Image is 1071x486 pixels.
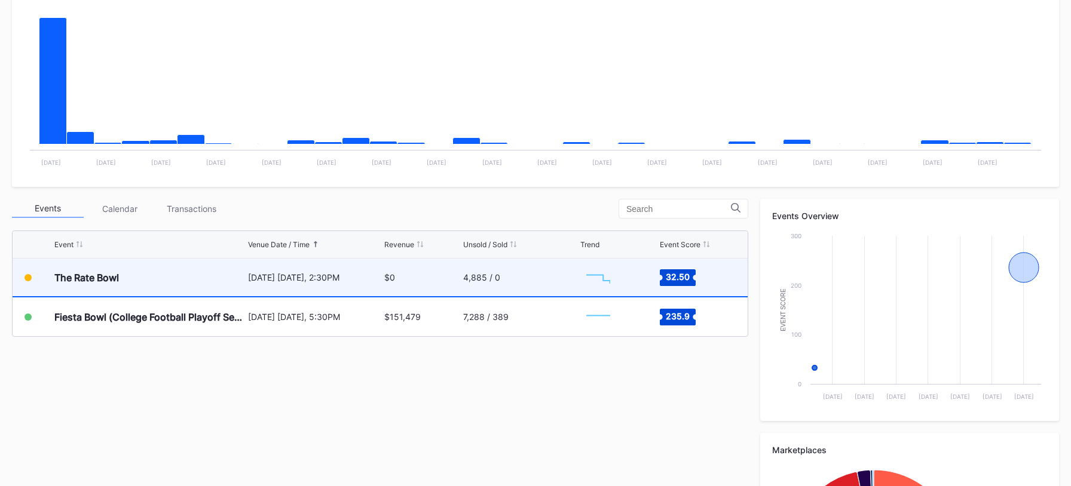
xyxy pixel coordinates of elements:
[580,240,599,249] div: Trend
[317,159,336,166] text: [DATE]
[427,159,446,166] text: [DATE]
[482,159,502,166] text: [DATE]
[855,393,874,400] text: [DATE]
[372,159,391,166] text: [DATE]
[463,312,509,322] div: 7,288 / 389
[537,159,557,166] text: [DATE]
[463,272,500,282] div: 4,885 / 0
[54,311,245,323] div: Fiesta Bowl (College Football Playoff Semifinals)
[206,159,226,166] text: [DATE]
[54,240,74,249] div: Event
[923,159,943,166] text: [DATE]
[155,199,227,218] div: Transactions
[384,272,395,282] div: $0
[248,312,381,322] div: [DATE] [DATE], 5:30PM
[950,393,970,400] text: [DATE]
[772,211,1047,221] div: Events Overview
[666,310,690,321] text: 235.9
[798,380,801,387] text: 0
[54,272,119,284] div: The Rate Bowl
[702,159,722,166] text: [DATE]
[886,393,906,400] text: [DATE]
[983,393,1002,400] text: [DATE]
[1014,393,1034,400] text: [DATE]
[823,393,843,400] text: [DATE]
[919,393,938,400] text: [DATE]
[384,312,421,322] div: $151,479
[791,331,801,338] text: 100
[666,271,690,281] text: 32.50
[262,159,281,166] text: [DATE]
[978,159,997,166] text: [DATE]
[660,240,700,249] div: Event Score
[647,159,667,166] text: [DATE]
[12,199,84,218] div: Events
[868,159,888,166] text: [DATE]
[384,240,414,249] div: Revenue
[772,230,1047,409] svg: Chart title
[780,288,787,331] text: Event Score
[791,282,801,289] text: 200
[463,240,507,249] div: Unsold / Sold
[580,263,616,293] svg: Chart title
[772,445,1047,455] div: Marketplaces
[813,159,833,166] text: [DATE]
[84,199,155,218] div: Calendar
[151,159,171,166] text: [DATE]
[592,159,612,166] text: [DATE]
[248,240,310,249] div: Venue Date / Time
[96,159,116,166] text: [DATE]
[248,272,381,282] div: [DATE] [DATE], 2:30PM
[41,159,61,166] text: [DATE]
[626,204,731,214] input: Search
[580,302,616,332] svg: Chart title
[791,232,801,239] text: 300
[758,159,778,166] text: [DATE]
